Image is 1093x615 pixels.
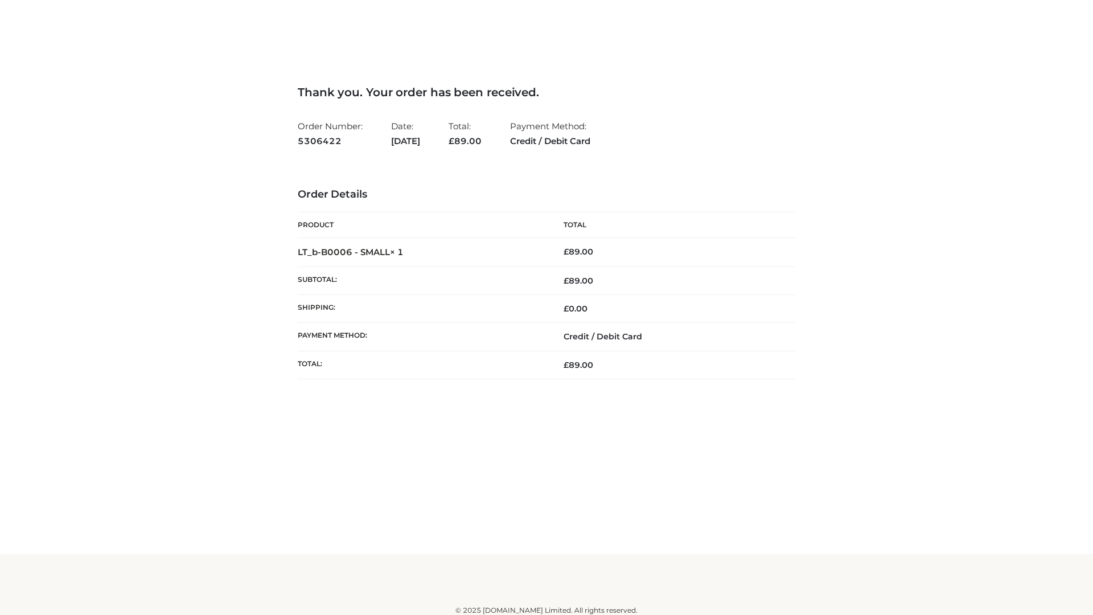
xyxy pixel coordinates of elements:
li: Total: [449,116,482,151]
li: Date: [391,116,420,151]
span: 89.00 [449,136,482,146]
span: £ [564,247,569,257]
bdi: 89.00 [564,247,593,257]
strong: [DATE] [391,134,420,149]
th: Product [298,212,546,238]
strong: × 1 [390,247,404,257]
li: Payment Method: [510,116,590,151]
span: £ [564,276,569,286]
span: £ [564,360,569,370]
th: Payment method: [298,323,546,351]
td: Credit / Debit Card [546,323,795,351]
strong: LT_b-B0006 - SMALL [298,247,404,257]
th: Shipping: [298,295,546,323]
th: Subtotal: [298,266,546,294]
span: 89.00 [564,360,593,370]
span: £ [564,304,569,314]
li: Order Number: [298,116,363,151]
bdi: 0.00 [564,304,587,314]
h3: Order Details [298,188,795,201]
h3: Thank you. Your order has been received. [298,85,795,99]
strong: Credit / Debit Card [510,134,590,149]
th: Total [546,212,795,238]
span: £ [449,136,454,146]
span: 89.00 [564,276,593,286]
strong: 5306422 [298,134,363,149]
th: Total: [298,351,546,379]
